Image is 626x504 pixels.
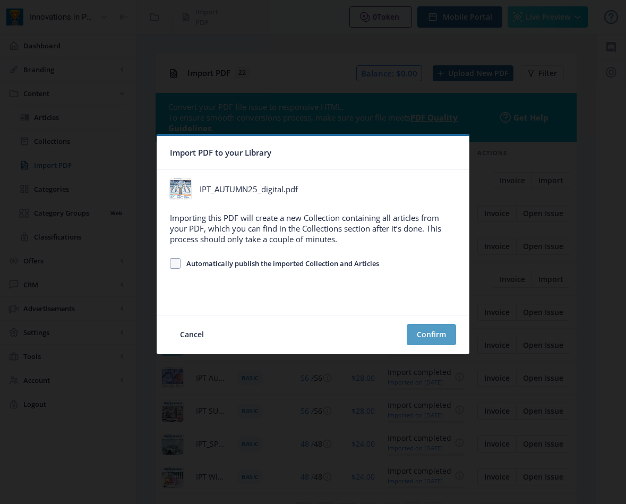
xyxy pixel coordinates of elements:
[170,178,191,200] img: d5addfa9-f89c-494c-9809-3c53db20bec6.jpg
[181,257,379,270] span: Automatically publish the imported Collection and Articles
[200,184,298,194] div: IPT_AUTUMN25_digital.pdf
[157,136,469,170] nb-card-header: Import PDF to your Library
[170,324,214,345] button: Cancel
[170,212,457,244] div: Importing this PDF will create a new Collection containing all articles from your PDF, which you ...
[407,324,456,345] button: Confirm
